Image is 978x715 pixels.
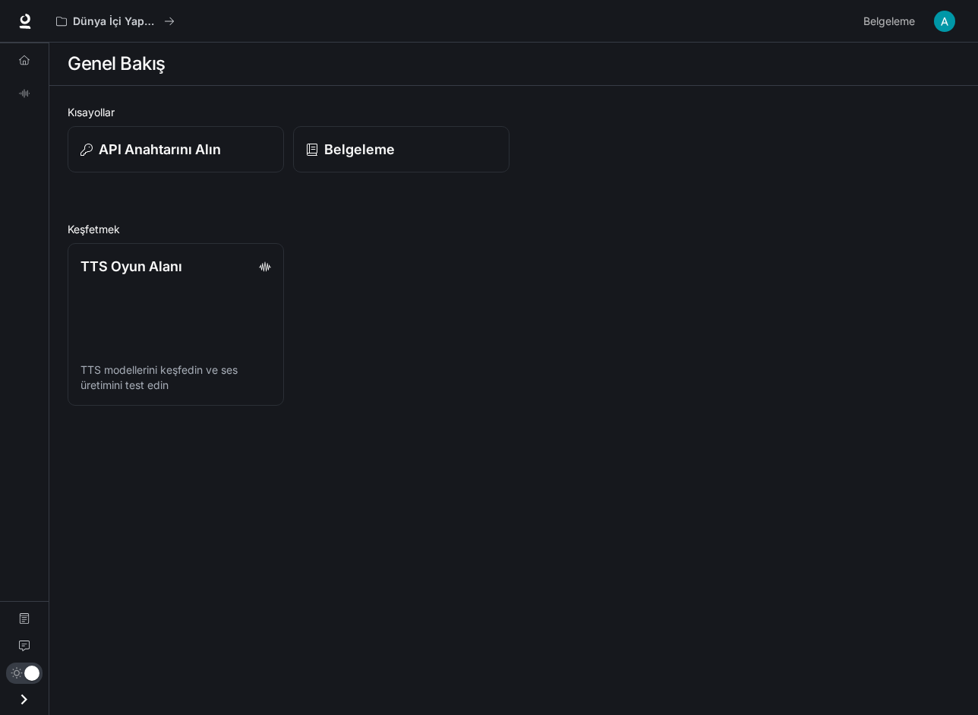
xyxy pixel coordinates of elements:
button: Open drawer [7,684,41,715]
font: Dünya İçi Yapay Zeka Demoları [73,14,235,27]
a: Belgeleme [857,6,923,36]
button: Kullanıcı avatarı [929,6,960,36]
a: TTS Oyun AlanıTTS modellerini keşfedin ve ses üretimini test edin [68,243,284,406]
font: TTS Oyun Alanı [80,258,182,274]
a: Geri bildirim [6,634,43,658]
img: Kullanıcı avatarı [934,11,955,32]
span: Karanlık mod geçişi [24,664,39,681]
font: TTS modellerini keşfedin ve ses üretimini test edin [80,363,238,391]
font: Kısayollar [68,106,115,119]
button: Tüm çalışma alanları [49,6,181,36]
button: API Anahtarını Alın [68,126,284,172]
font: Genel Bakış [68,52,166,74]
a: Genel Bakış [6,48,43,72]
font: Belgeleme [324,141,395,157]
a: TTS Oyun Alanı [6,81,43,106]
font: Belgeleme [863,14,915,27]
a: Belgeleme [293,126,510,172]
a: Belgeleme [6,606,43,631]
font: Keşfetmek [68,223,120,236]
font: API Anahtarını Alın [99,141,221,157]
